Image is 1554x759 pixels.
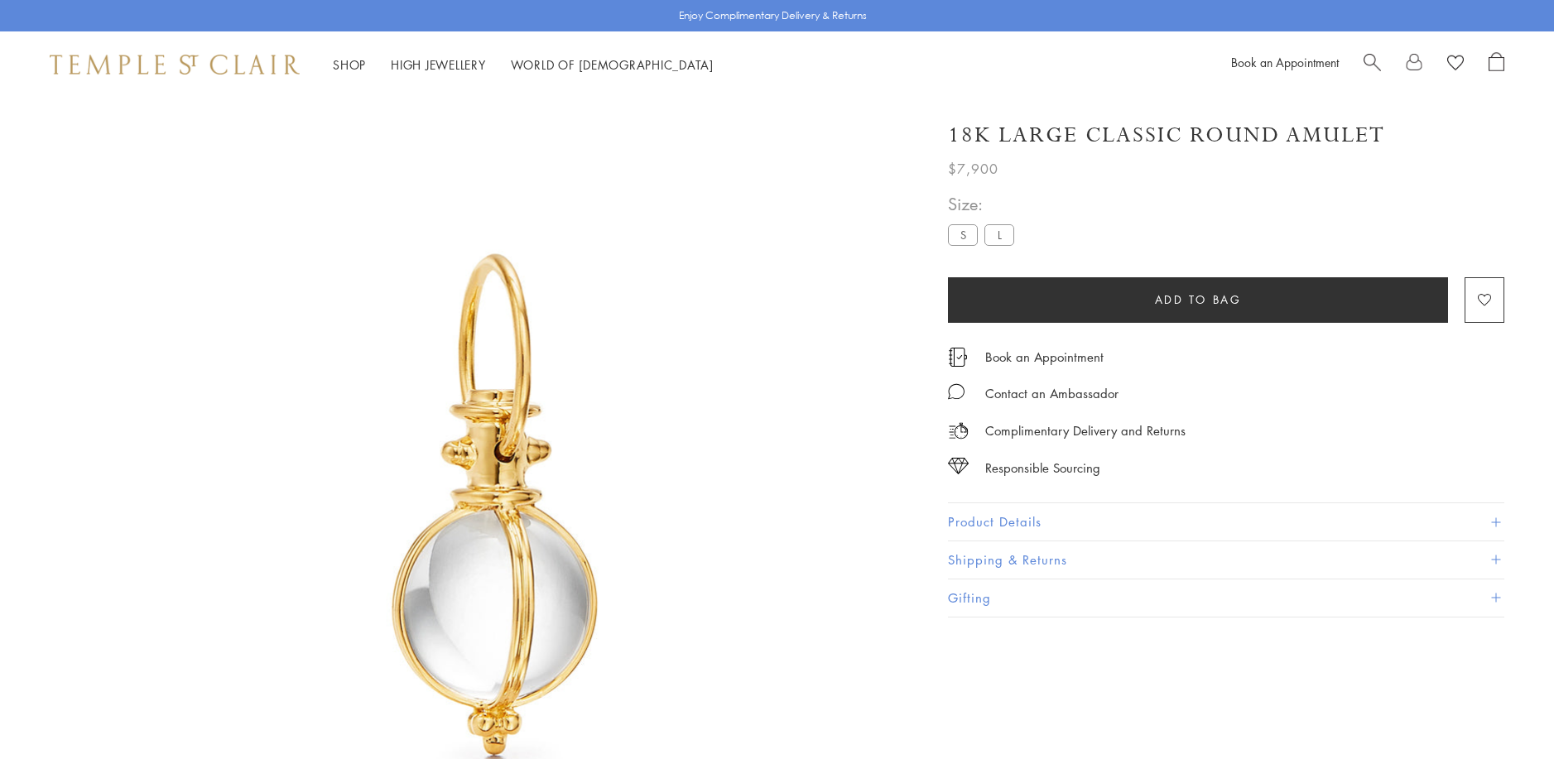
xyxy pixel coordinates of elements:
button: Add to bag [948,277,1448,323]
button: Product Details [948,503,1504,540]
label: S [948,224,978,245]
button: Gifting [948,579,1504,617]
span: $7,900 [948,158,998,180]
a: Search [1364,52,1381,77]
span: Size: [948,190,1021,218]
a: Book an Appointment [985,348,1104,366]
div: Contact an Ambassador [985,383,1119,404]
img: icon_sourcing.svg [948,458,969,474]
a: Book an Appointment [1231,54,1339,70]
a: View Wishlist [1447,52,1464,77]
img: icon_delivery.svg [948,420,969,441]
img: MessageIcon-01_2.svg [948,383,965,400]
p: Complimentary Delivery and Returns [985,420,1186,441]
img: Temple St. Clair [50,55,300,74]
label: L [984,224,1014,245]
h1: 18K Large Classic Round Amulet [948,121,1385,150]
div: Responsible Sourcing [985,458,1100,478]
p: Enjoy Complimentary Delivery & Returns [679,7,867,24]
span: Add to bag [1155,291,1242,309]
a: Open Shopping Bag [1489,52,1504,77]
a: High JewelleryHigh Jewellery [391,56,486,73]
iframe: Gorgias live chat messenger [1471,681,1537,742]
a: World of [DEMOGRAPHIC_DATA]World of [DEMOGRAPHIC_DATA] [511,56,714,73]
img: icon_appointment.svg [948,348,968,367]
button: Shipping & Returns [948,541,1504,579]
nav: Main navigation [333,55,714,75]
a: ShopShop [333,56,366,73]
